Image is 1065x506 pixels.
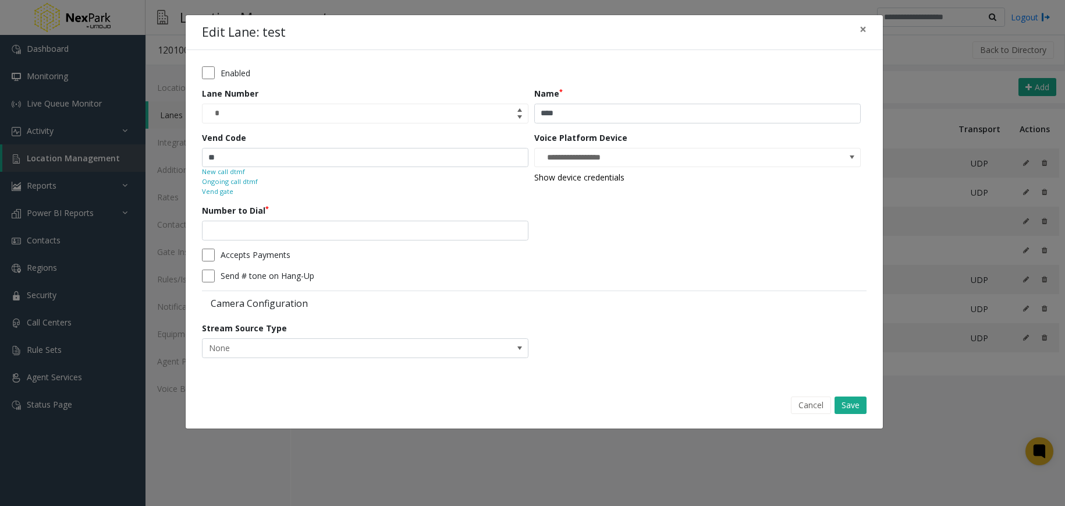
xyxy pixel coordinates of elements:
span: Decrease value [512,114,528,123]
label: Vend Code [202,132,246,144]
span: × [860,21,867,37]
label: Accepts Payments [221,249,290,261]
small: Vend gate [202,187,233,197]
label: Name [534,87,563,100]
label: Stream Source Type [202,322,287,334]
label: Enabled [221,67,250,79]
span: None [203,339,463,358]
label: Camera Configuration [202,297,531,310]
small: New call dtmf [202,167,245,177]
label: Send # tone on Hang-Up [221,270,314,282]
button: Save [835,397,867,414]
span: Increase value [512,104,528,114]
label: Number to Dial [202,204,269,217]
a: Show device credentials [534,172,624,183]
label: Voice Platform Device [534,132,627,144]
label: Lane Number [202,87,258,100]
button: Cancel [791,397,831,414]
small: Ongoing call dtmf [202,177,258,187]
button: Close [851,15,875,44]
h4: Edit Lane: test [202,23,286,42]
